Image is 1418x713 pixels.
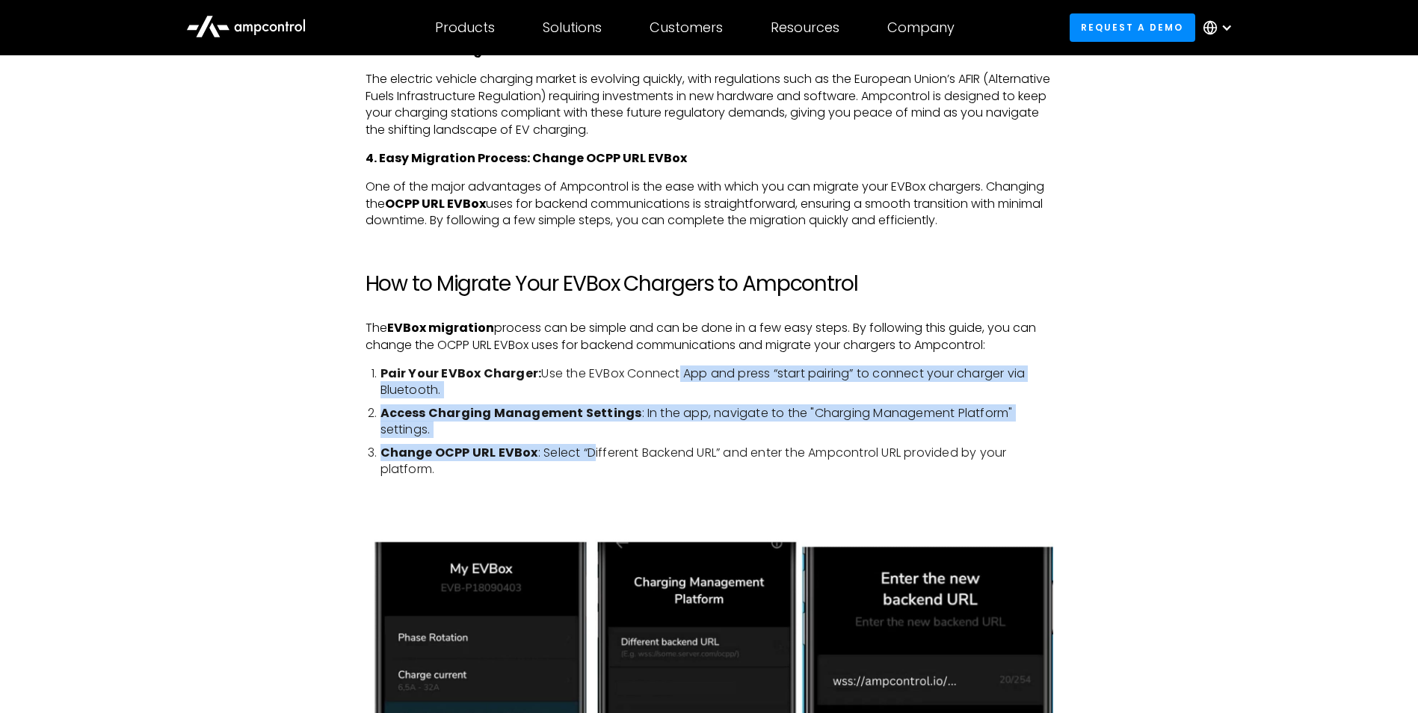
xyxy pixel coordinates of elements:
[380,365,1053,399] li: Use the EVBox Connect App and press “start pairing” to connect your charger via Bluetooth.
[366,71,1053,138] p: The electric vehicle charging market is evolving quickly, with regulations such as the European U...
[385,195,486,212] strong: OCPP URL EVBox
[435,19,495,36] div: Products
[380,405,1053,439] li: : In the app, navigate to the "Charging Management Platform" settings.
[771,19,839,36] div: Resources
[366,320,1053,354] p: The process can be simple and can be done in a few easy steps. By following this guide, you can c...
[887,19,955,36] div: Company
[650,19,723,36] div: Customers
[543,19,602,36] div: Solutions
[366,179,1053,229] p: One of the major advantages of Ampcontrol is the ease with which you can migrate your EVBox charg...
[366,42,626,59] strong: 3. Future-Proofing Your EV Infrastructure
[387,319,494,336] strong: EVBox migration
[366,149,687,167] strong: 4. Easy Migration Process: Change OCPP URL EVBox
[380,445,1053,478] li: : Select “Different Backend URL” and enter the Ampcontrol URL provided by your platform.
[380,365,542,382] strong: Pair Your EVBox Charger:
[380,404,642,422] strong: Access Charging Management Settings
[1070,13,1195,41] a: Request a demo
[366,271,1053,297] h2: How to Migrate Your EVBox Chargers to Ampcontrol
[380,444,538,461] strong: Change OCPP URL EVBox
